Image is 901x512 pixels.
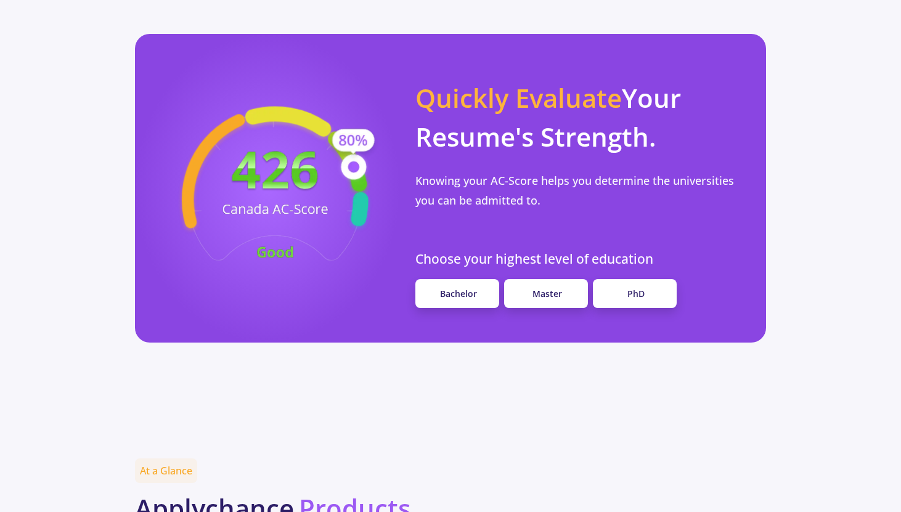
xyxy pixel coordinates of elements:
p: Knowing your AC-Score helps you determine the universities you can be admitted to. [415,171,751,211]
p: Choose your highest level of education [415,250,751,269]
p: Your Resume's Strength. [415,78,751,156]
span: PhD [627,288,645,299]
span: At a Glance [135,458,197,483]
span: Bachelor [440,288,477,299]
span: Quickly Evaluate [415,80,622,115]
img: acscore [137,88,413,288]
a: PhD [593,279,677,308]
span: Master [532,288,562,299]
a: Bachelor [415,279,499,308]
a: Master [504,279,588,308]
